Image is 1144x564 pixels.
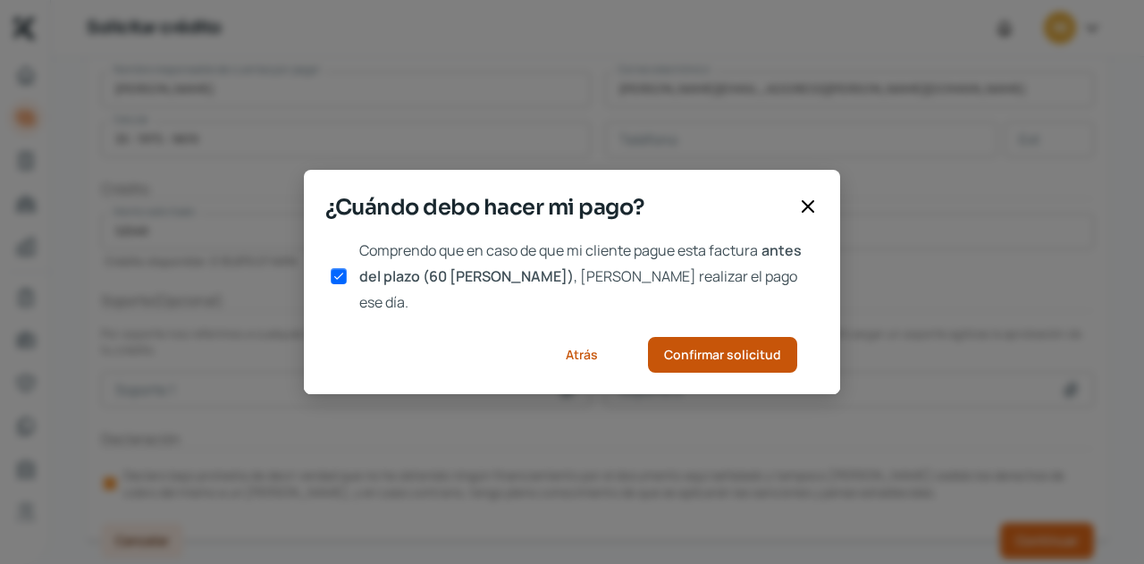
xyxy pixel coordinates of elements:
[325,191,790,223] span: ¿Cuándo debo hacer mi pago?
[543,337,619,373] button: Atrás
[664,349,781,361] span: Confirmar solicitud
[359,266,797,312] span: , [PERSON_NAME] realizar el pago ese día.
[648,337,797,373] button: Confirmar solicitud
[359,240,758,260] span: Comprendo que en caso de que mi cliente pague esta factura
[566,349,598,361] span: Atrás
